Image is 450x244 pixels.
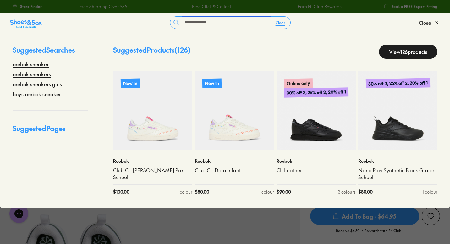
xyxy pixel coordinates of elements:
[113,167,192,181] a: Club C - [PERSON_NAME] Pre-School
[113,188,129,195] span: $ 100.00
[192,3,231,10] a: Free Click & Collect
[13,123,88,139] p: Suggested Pages
[358,158,437,164] p: Reebok
[366,78,430,88] p: 30% off 3, 25% off 2, 20% off 1
[338,188,356,195] div: 3 colours
[419,19,431,26] span: Close
[13,70,51,78] a: reebok sneakers
[195,188,209,195] span: $ 80.00
[419,16,440,29] button: Close
[379,45,437,59] a: View126products
[6,202,31,225] iframe: Gorgias live chat messenger
[358,71,437,150] a: 30% off 3, 25% off 2, 20% off 1
[13,60,49,68] a: reebok sneaker
[13,45,88,60] p: Suggested Searches
[310,207,419,225] span: Add To Bag - $64.95
[80,3,127,10] a: Free Shipping Over $85
[422,188,437,195] div: 1 colour
[10,18,42,28] a: Shoes &amp; Sox
[310,207,419,225] button: Add To Bag - $64.95
[284,87,348,98] p: 30% off 3, 25% off 2, 20% off 1
[174,45,191,55] span: ( 126 )
[20,3,42,9] span: Store Finder
[384,1,437,12] a: Book a FREE Expert Fitting
[13,80,62,88] a: reebok sneakers girls
[195,71,274,150] a: New In
[358,167,437,181] a: Nano Play Synthetic Black Grade School
[13,1,42,12] a: Store Finder
[13,90,61,98] a: boys reebok sneaker
[277,158,356,164] p: Reebok
[259,188,274,195] div: 1 colour
[358,188,373,195] span: $ 80.00
[422,207,440,225] button: Add to Wishlist
[277,71,356,150] a: Online only30% off 3, 25% off 2, 20% off 1
[195,158,274,164] p: Reebok
[277,188,291,195] span: $ 90.00
[298,3,342,10] a: Earn Fit Club Rewards
[10,19,42,29] img: SNS_Logo_Responsive.svg
[121,79,140,88] p: New In
[177,188,192,195] div: 1 colour
[113,71,192,150] a: New In
[336,228,401,239] p: Receive $6.50 in Rewards with Fit Club
[271,17,290,28] button: Clear
[277,167,356,174] a: CL Leather
[113,158,192,164] p: Reebok
[284,78,313,88] p: Online only
[195,167,274,174] a: Club C - Dora Infant
[113,45,191,59] p: Suggested Products
[202,79,222,88] p: New In
[391,3,437,9] span: Book a FREE Expert Fitting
